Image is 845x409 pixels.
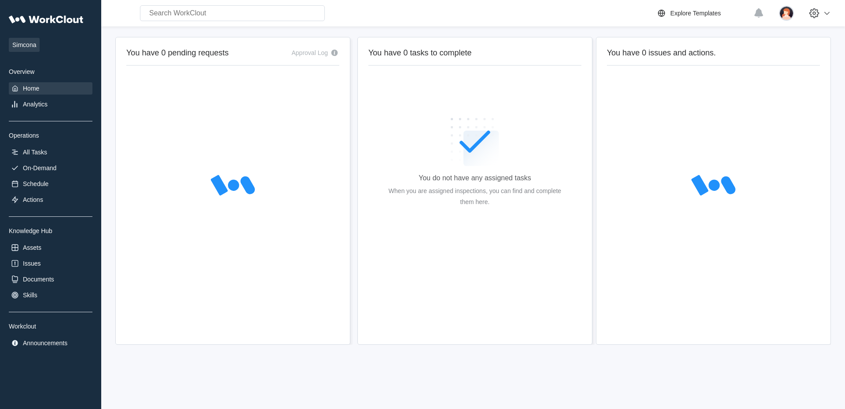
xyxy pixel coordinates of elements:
h2: You have 0 tasks to complete [368,48,581,58]
a: On-Demand [9,162,92,174]
a: Actions [9,194,92,206]
div: Overview [9,68,92,75]
h2: You have 0 issues and actions. [607,48,820,58]
input: Search WorkClout [140,5,325,21]
a: Issues [9,257,92,270]
div: Home [23,85,39,92]
div: Skills [23,292,37,299]
a: Analytics [9,98,92,110]
div: Explore Templates [670,10,721,17]
a: Announcements [9,337,92,349]
div: Workclout [9,323,92,330]
a: Schedule [9,178,92,190]
h2: You have 0 pending requests [126,48,229,58]
div: Approval Log [291,49,328,56]
div: When you are assigned inspections, you can find and complete them here. [382,186,567,208]
a: Skills [9,289,92,301]
img: user-2.png [779,6,794,21]
div: On-Demand [23,164,56,172]
div: Knowledge Hub [9,227,92,234]
a: Assets [9,241,92,254]
div: All Tasks [23,149,47,156]
a: Explore Templates [656,8,749,18]
div: Announcements [23,340,67,347]
div: Operations [9,132,92,139]
div: Issues [23,260,40,267]
div: Analytics [23,101,48,108]
div: Actions [23,196,43,203]
div: You do not have any assigned tasks [419,174,531,182]
div: Documents [23,276,54,283]
div: Schedule [23,180,48,187]
a: Home [9,82,92,95]
span: Simcona [9,38,40,52]
a: All Tasks [9,146,92,158]
div: Assets [23,244,41,251]
a: Documents [9,273,92,285]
